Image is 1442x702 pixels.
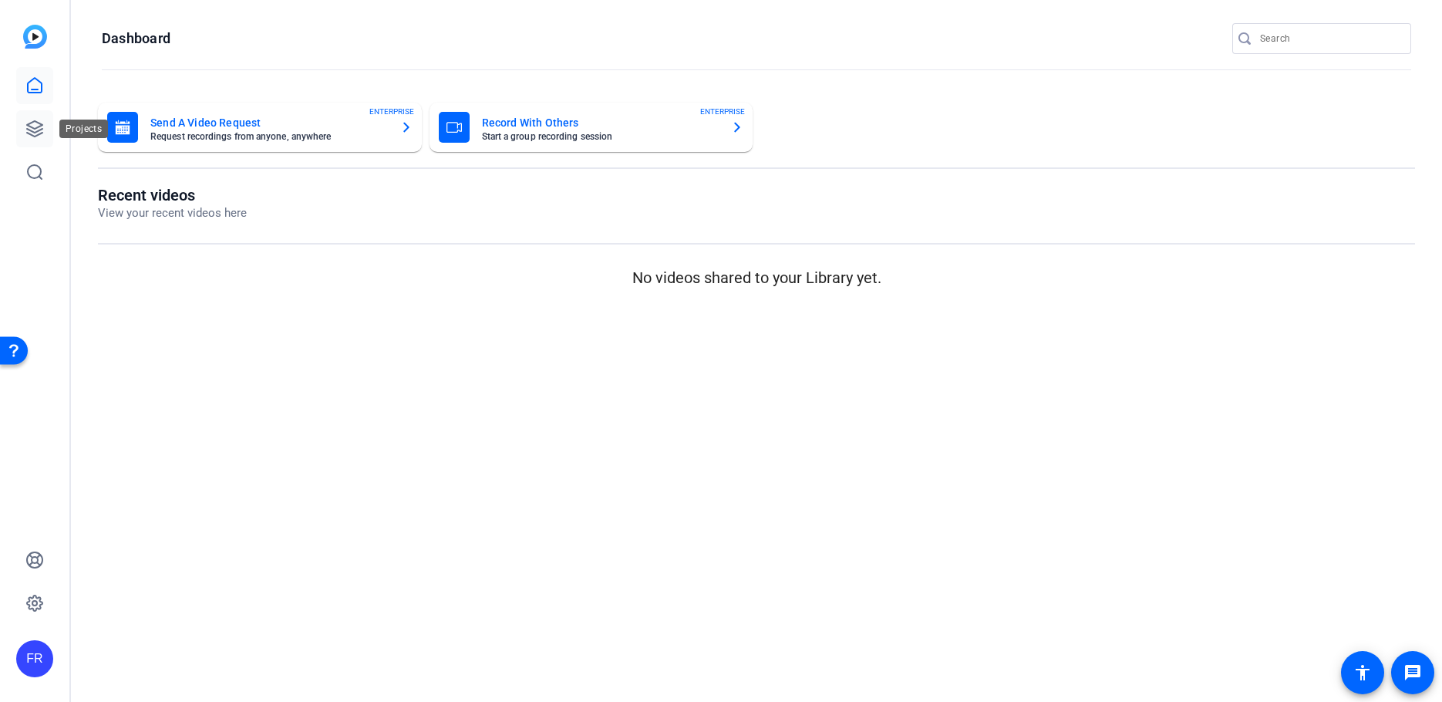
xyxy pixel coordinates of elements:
[1353,663,1372,682] mat-icon: accessibility
[23,25,47,49] img: blue-gradient.svg
[102,29,170,48] h1: Dashboard
[430,103,753,152] button: Record With OthersStart a group recording sessionENTERPRISE
[16,640,53,677] div: FR
[150,113,388,132] mat-card-title: Send A Video Request
[98,204,247,222] p: View your recent videos here
[1260,29,1399,48] input: Search
[700,106,745,117] span: ENTERPRISE
[482,132,719,141] mat-card-subtitle: Start a group recording session
[98,186,247,204] h1: Recent videos
[98,103,422,152] button: Send A Video RequestRequest recordings from anyone, anywhereENTERPRISE
[150,132,388,141] mat-card-subtitle: Request recordings from anyone, anywhere
[98,266,1415,289] p: No videos shared to your Library yet.
[369,106,414,117] span: ENTERPRISE
[482,113,719,132] mat-card-title: Record With Others
[59,120,108,138] div: Projects
[1403,663,1422,682] mat-icon: message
